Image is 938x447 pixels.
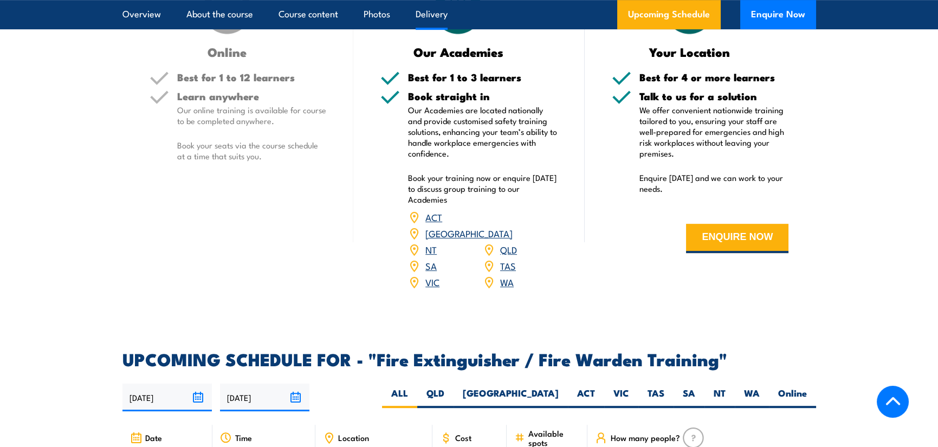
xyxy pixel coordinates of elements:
label: [GEOGRAPHIC_DATA] [454,387,568,408]
h3: Our Academies [380,46,536,58]
span: Time [235,433,252,442]
a: ACT [425,210,442,223]
span: How many people? [610,433,680,442]
p: Our Academies are located nationally and provide customised safety training solutions, enhancing ... [408,105,558,159]
label: ACT [568,387,604,408]
label: ALL [382,387,417,408]
label: NT [704,387,735,408]
h5: Best for 4 or more learners [639,72,789,82]
span: Date [145,433,162,442]
a: WA [500,275,514,288]
a: VIC [425,275,439,288]
label: WA [735,387,769,408]
button: ENQUIRE NOW [686,224,788,253]
a: QLD [500,243,517,256]
a: SA [425,259,437,272]
label: QLD [417,387,454,408]
span: Available spots [528,429,580,447]
h5: Best for 1 to 3 learners [408,72,558,82]
input: To date [220,384,309,411]
h5: Book straight in [408,91,558,101]
h5: Best for 1 to 12 learners [177,72,327,82]
h2: UPCOMING SCHEDULE FOR - "Fire Extinguisher / Fire Warden Training" [122,351,816,366]
span: Location [338,433,369,442]
p: Book your seats via the course schedule at a time that suits you. [177,140,327,161]
p: We offer convenient nationwide training tailored to you, ensuring your staff are well-prepared fo... [639,105,789,159]
label: TAS [638,387,674,408]
h5: Learn anywhere [177,91,327,101]
a: [GEOGRAPHIC_DATA] [425,226,513,239]
label: VIC [604,387,638,408]
label: Online [769,387,816,408]
h3: Your Location [612,46,767,58]
span: Cost [455,433,471,442]
input: From date [122,384,212,411]
p: Our online training is available for course to be completed anywhere. [177,105,327,126]
h5: Talk to us for a solution [639,91,789,101]
label: SA [674,387,704,408]
p: Book your training now or enquire [DATE] to discuss group training to our Academies [408,172,558,205]
a: NT [425,243,437,256]
p: Enquire [DATE] and we can work to your needs. [639,172,789,194]
h3: Online [150,46,305,58]
a: TAS [500,259,516,272]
